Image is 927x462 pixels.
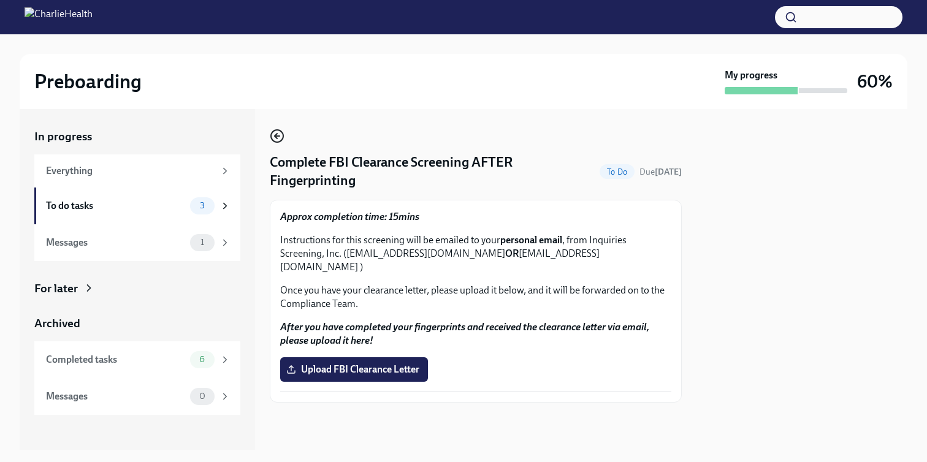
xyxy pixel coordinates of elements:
[34,341,240,378] a: Completed tasks6
[280,211,419,222] strong: Approx completion time: 15mins
[34,187,240,224] a: To do tasks3
[600,167,635,176] span: To Do
[289,363,419,376] span: Upload FBI Clearance Letter
[46,164,215,178] div: Everything
[34,281,78,297] div: For later
[280,357,428,382] label: Upload FBI Clearance Letter
[34,154,240,187] a: Everything
[46,390,185,403] div: Messages
[725,69,777,82] strong: My progress
[270,153,595,190] h4: Complete FBI Clearance Screening AFTER Fingerprinting
[193,238,212,247] span: 1
[25,7,93,27] img: CharlieHealth
[280,233,671,274] p: Instructions for this screening will be emailed to your , from Inquiries Screening, Inc. ([EMAIL_...
[34,281,240,297] a: For later
[280,284,671,311] p: Once you have your clearance letter, please upload it below, and it will be forwarded on to the C...
[655,167,682,177] strong: [DATE]
[639,166,682,178] span: September 25th, 2025 09:00
[34,224,240,261] a: Messages1
[192,392,213,401] span: 0
[34,129,240,145] a: In progress
[34,316,240,331] a: Archived
[46,236,185,249] div: Messages
[46,353,185,366] div: Completed tasks
[857,70,893,93] h3: 60%
[639,167,682,177] span: Due
[46,199,185,213] div: To do tasks
[280,321,649,346] strong: After you have completed your fingerprints and received the clearance letter via email, please up...
[34,378,240,415] a: Messages0
[192,355,212,364] span: 6
[34,69,142,94] h2: Preboarding
[505,248,519,259] strong: OR
[500,234,562,246] strong: personal email
[193,201,212,210] span: 3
